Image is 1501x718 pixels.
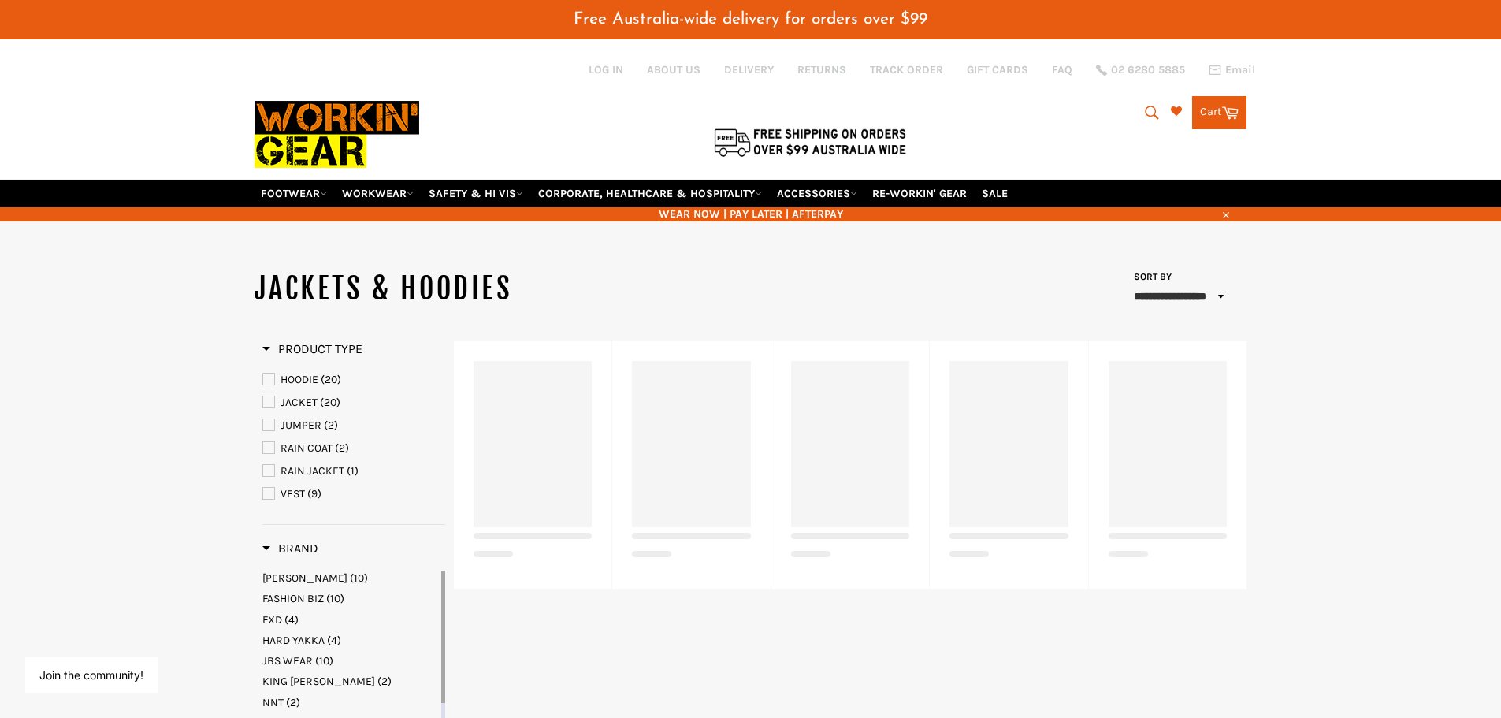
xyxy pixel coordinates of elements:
[377,675,392,688] span: (2)
[262,440,445,457] a: RAIN COAT
[724,62,774,77] a: DELIVERY
[281,419,321,432] span: JUMPER
[771,180,864,207] a: ACCESSORIES
[262,541,318,556] h3: Brand
[262,612,438,627] a: FXD
[262,341,362,356] span: Product Type
[967,62,1028,77] a: GIFT CARDS
[262,463,445,480] a: RAIN JACKET
[262,592,324,605] span: FASHION BIZ
[281,441,333,455] span: RAIN COAT
[336,180,420,207] a: WORKWEAR
[39,668,143,682] button: Join the community!
[262,591,438,606] a: FASHION BIZ
[262,485,445,503] a: VEST
[262,571,438,586] a: BISLEY
[711,125,908,158] img: Flat $9.95 shipping Australia wide
[255,206,1247,221] span: WEAR NOW | PAY LATER | AFTERPAY
[281,464,344,478] span: RAIN JACKET
[335,441,349,455] span: (2)
[262,653,438,668] a: JBS WEAR
[589,63,623,76] a: Log in
[1192,96,1246,129] a: Cart
[326,592,344,605] span: (10)
[1111,65,1185,76] span: 02 6280 5885
[866,180,973,207] a: RE-WORKIN' GEAR
[321,373,341,386] span: (20)
[320,396,340,409] span: (20)
[262,695,438,710] a: NNT
[262,633,438,648] a: HARD YAKKA
[262,674,438,689] a: KING GEE
[574,11,927,28] span: Free Australia-wide delivery for orders over $99
[1225,65,1255,76] span: Email
[307,487,321,500] span: (9)
[262,634,325,647] span: HARD YAKKA
[262,371,445,389] a: HOODIE
[262,571,347,585] span: [PERSON_NAME]
[870,62,943,77] a: TRACK ORDER
[1129,270,1172,284] label: Sort by
[281,396,318,409] span: JACKET
[327,634,341,647] span: (4)
[347,464,359,478] span: (1)
[262,394,445,411] a: JACKET
[262,613,282,627] span: FXD
[262,675,375,688] span: KING [PERSON_NAME]
[281,487,305,500] span: VEST
[532,180,768,207] a: CORPORATE, HEALTHCARE & HOSPITALITY
[286,696,300,709] span: (2)
[647,62,700,77] a: ABOUT US
[315,654,333,668] span: (10)
[324,419,338,432] span: (2)
[1052,62,1072,77] a: FAQ
[262,417,445,434] a: JUMPER
[284,613,299,627] span: (4)
[1096,65,1185,76] a: 02 6280 5885
[255,270,751,309] h1: JACKETS & HOODIES
[255,90,419,179] img: Workin Gear leaders in Workwear, Safety Boots, PPE, Uniforms. Australia's No.1 in Workwear
[281,373,318,386] span: HOODIE
[262,654,313,668] span: JBS WEAR
[262,696,284,709] span: NNT
[422,180,529,207] a: SAFETY & HI VIS
[797,62,846,77] a: RETURNS
[262,341,362,357] h3: Product Type
[975,180,1014,207] a: SALE
[1209,64,1255,76] a: Email
[350,571,368,585] span: (10)
[255,180,333,207] a: FOOTWEAR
